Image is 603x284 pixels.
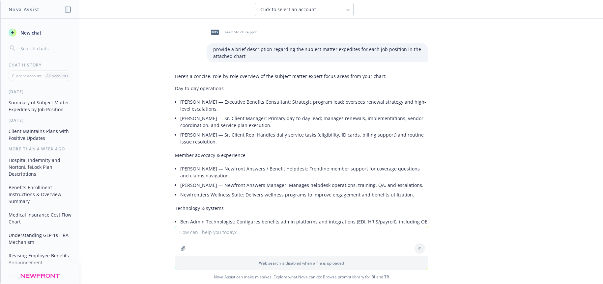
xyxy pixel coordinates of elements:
[6,155,74,179] button: Hospital Indemnity and NortonLifeLock Plan Descriptions
[1,117,79,123] div: [DATE]
[1,89,79,94] div: [DATE]
[12,73,42,79] p: Current account
[371,274,375,280] a: BI
[175,152,428,159] p: Member advocacy & experience
[180,114,428,130] li: [PERSON_NAME] — Sr. Client Manager: Primary day-to-day lead; manages renewals, implementations, v...
[175,205,428,212] p: Technology & systems
[6,27,74,39] button: New chat
[6,182,74,207] button: Benefits Enrollment Instructions & Overview Summary
[260,6,316,13] span: Click to select an account
[6,250,74,268] button: Revising Employee Benefits Announcement
[211,30,219,35] span: pptx
[180,217,428,233] li: Ben Admin Technologist: Configures benefits admin platforms and integrations (EDI, HRIS/payroll),...
[6,97,74,115] button: Summary of Subject Matter Expedites by Job Position
[6,126,74,143] button: Client Maintains Plans with Positive Updates
[1,62,79,68] div: Chat History
[46,73,68,79] p: All accounts
[224,30,257,34] span: Team Structure.pptx
[1,146,79,152] div: More than a week ago
[384,274,389,280] a: TR
[19,44,72,53] input: Search chats
[207,24,258,40] div: pptxTeam Structure.pptx
[175,73,428,80] p: Here’s a concise, role-by-role overview of the subject matter expert focus areas from your chart:
[180,180,428,190] li: [PERSON_NAME] — Newfront Answers Manager: Manages helpdesk operations, training, QA, and escalati...
[9,6,40,13] h1: Nova Assist
[255,3,354,16] button: Click to select an account
[19,29,42,36] span: New chat
[6,209,74,227] button: Medical Insurance Cost Flow Chart
[180,97,428,114] li: [PERSON_NAME] — Executive Benefits Consultant: Strategic program lead; oversees renewal strategy ...
[175,85,428,92] p: Day-to-day operations
[180,164,428,180] li: [PERSON_NAME] — Newfront Answers / Benefit Helpdesk: Frontline member support for coverage questi...
[180,130,428,146] li: [PERSON_NAME] — Sr. Client Rep: Handles daily service tasks (eligibility, ID cards, billing suppo...
[180,190,428,199] li: Newfrontiers Wellness Suite: Delivers wellness programs to improve engagement and benefits utiliz...
[179,260,424,266] p: Web search is disabled when a file is uploaded
[6,230,74,247] button: Understanding GLP-1s HRA Mechanism
[3,270,600,284] span: Nova Assist can make mistakes. Explore what Nova can do: Browse prompt library for and
[213,46,421,60] p: provide a brief description regarding the subject matter expedites for each job position in the a...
